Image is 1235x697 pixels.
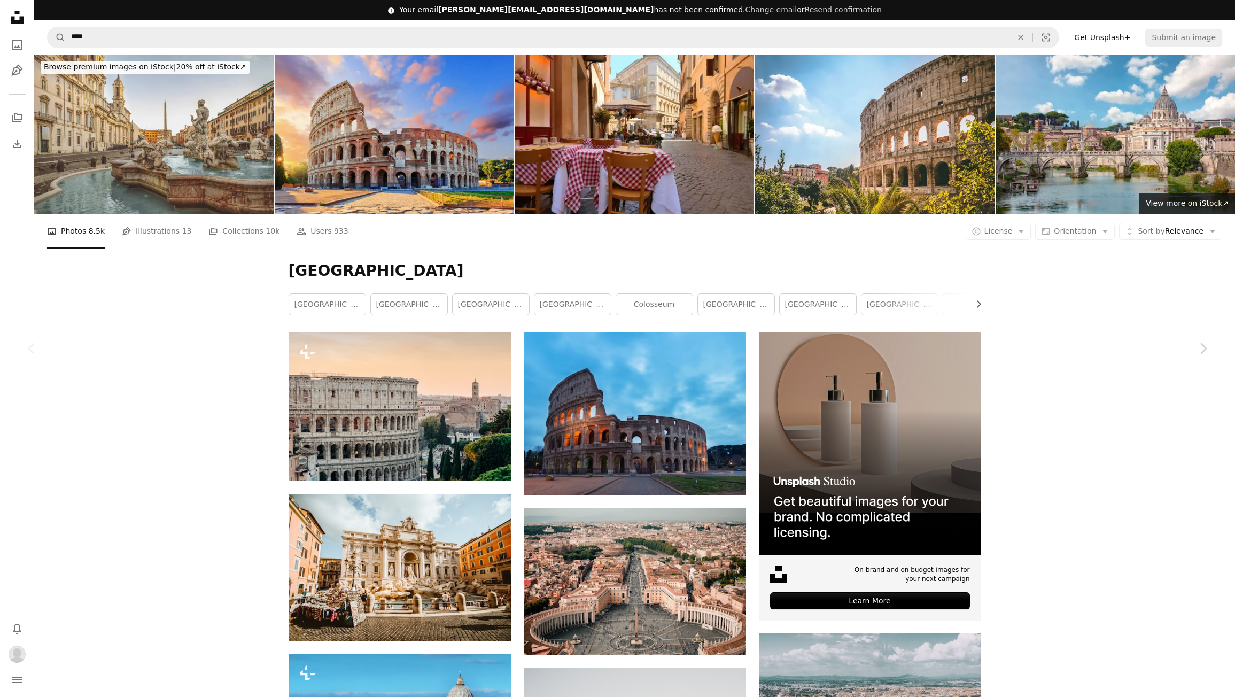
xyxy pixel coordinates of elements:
img: Rome, Italy [34,55,274,214]
span: Orientation [1054,227,1096,235]
a: Collections 10k [208,214,279,249]
span: Sort by [1138,227,1164,235]
a: Browse premium images on iStock|20% off at iStock↗ [34,55,256,80]
form: Find visuals sitewide [47,27,1059,48]
span: [PERSON_NAME][EMAIL_ADDRESS][DOMAIN_NAME] [438,5,654,14]
button: Menu [6,669,28,691]
h1: [GEOGRAPHIC_DATA] [289,261,981,281]
a: man standing in front of statue [289,562,511,572]
a: colosseum [616,294,693,315]
a: [GEOGRAPHIC_DATA] [861,294,938,315]
img: Coliseum in Rome [755,55,995,214]
button: Notifications [6,618,28,639]
button: Visual search [1033,27,1059,48]
button: Resend confirmation [805,5,882,16]
button: Orientation [1035,223,1115,240]
a: Collections [6,107,28,129]
a: [GEOGRAPHIC_DATA] [289,294,366,315]
button: Submit an image [1145,29,1222,46]
div: Learn More [770,592,970,609]
a: Download History [6,133,28,154]
button: scroll list to the right [969,293,981,315]
a: [GEOGRAPHIC_DATA] [698,294,774,315]
img: View of St. Peter's Basilica [996,55,1235,214]
a: On-brand and on budget images for your next campaignLearn More [759,332,981,621]
img: man standing in front of statue [289,494,511,641]
a: vatican [943,294,1020,315]
a: Photos [6,34,28,56]
a: [GEOGRAPHIC_DATA] [534,294,611,315]
span: View more on iStock ↗ [1146,199,1229,207]
img: Typical and cozy street in the center of Rome [515,55,755,214]
a: Illustrations 13 [122,214,191,249]
span: 10k [266,225,279,237]
img: Colosseum arena photography [524,332,746,495]
span: Browse premium images on iStock | [44,63,176,71]
a: a very tall building with a clock tower in the background [289,402,511,412]
div: Your email has not been confirmed. [399,5,882,16]
span: License [984,227,1013,235]
a: Get Unsplash+ [1068,29,1137,46]
img: Rome, Italy. The Colosseum or Coliseum at sunrise. [275,55,514,214]
button: Clear [1009,27,1032,48]
button: Search Unsplash [48,27,66,48]
span: 13 [182,225,192,237]
button: Profile [6,644,28,665]
a: [GEOGRAPHIC_DATA] [453,294,529,315]
button: License [966,223,1031,240]
a: Illustrations [6,60,28,81]
a: Users 933 [297,214,348,249]
button: Sort byRelevance [1119,223,1222,240]
a: View more on iStock↗ [1139,193,1235,214]
a: Next [1171,297,1235,400]
a: [GEOGRAPHIC_DATA] [780,294,856,315]
a: aerial photography of city [524,576,746,586]
a: Colosseum arena photography [524,409,746,419]
span: Relevance [1138,226,1203,237]
img: Avatar of user carlo di cio [9,646,26,663]
a: Change email [745,5,797,14]
img: file-1715714113747-b8b0561c490eimage [759,332,981,555]
span: 933 [334,225,348,237]
img: file-1631678316303-ed18b8b5cb9cimage [770,566,787,583]
img: aerial photography of city [524,508,746,655]
img: a very tall building with a clock tower in the background [289,332,511,481]
a: [GEOGRAPHIC_DATA] [371,294,447,315]
span: On-brand and on budget images for your next campaign [847,566,970,584]
div: 20% off at iStock ↗ [41,61,250,74]
span: or [745,5,882,14]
